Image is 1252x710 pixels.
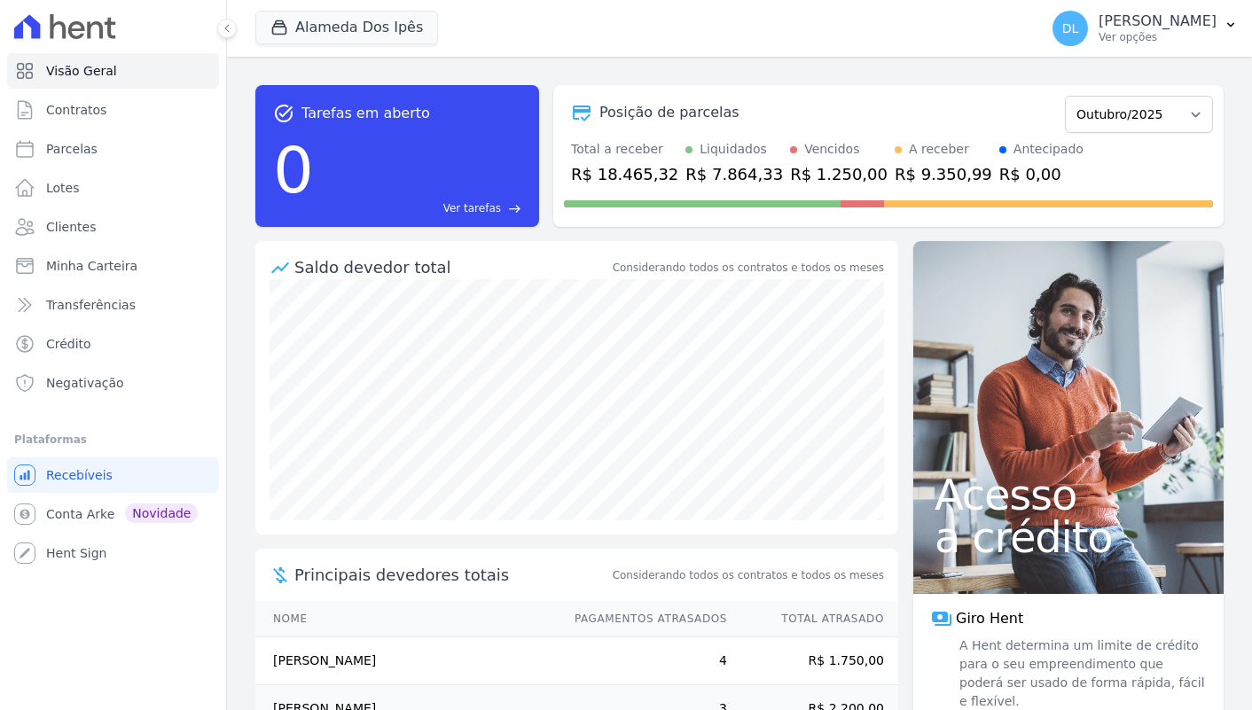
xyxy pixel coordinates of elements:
[956,608,1023,629] span: Giro Hent
[7,457,219,493] a: Recebíveis
[443,200,501,216] span: Ver tarefas
[935,516,1202,558] span: a crédito
[613,260,884,276] div: Considerando todos os contratos e todos os meses
[255,637,558,685] td: [PERSON_NAME]
[7,170,219,206] a: Lotes
[125,503,198,523] span: Novidade
[46,505,114,523] span: Conta Arke
[46,101,106,119] span: Contratos
[558,637,728,685] td: 4
[613,567,884,583] span: Considerando todos os contratos e todos os meses
[7,131,219,167] a: Parcelas
[700,140,767,159] div: Liquidados
[7,53,219,89] a: Visão Geral
[7,326,219,362] a: Crédito
[294,563,609,587] span: Principais devedores totais
[685,162,783,186] div: R$ 7.864,33
[728,637,898,685] td: R$ 1.750,00
[46,257,137,275] span: Minha Carteira
[1038,4,1252,53] button: DL [PERSON_NAME] Ver opções
[935,473,1202,516] span: Acesso
[571,140,678,159] div: Total a receber
[571,162,678,186] div: R$ 18.465,32
[255,601,558,637] th: Nome
[790,162,888,186] div: R$ 1.250,00
[1099,12,1217,30] p: [PERSON_NAME]
[46,140,98,158] span: Parcelas
[7,365,219,401] a: Negativação
[255,11,438,44] button: Alameda Dos Ipês
[301,103,430,124] span: Tarefas em aberto
[909,140,969,159] div: A receber
[999,162,1084,186] div: R$ 0,00
[599,102,739,123] div: Posição de parcelas
[7,496,219,532] a: Conta Arke Novidade
[558,601,728,637] th: Pagamentos Atrasados
[7,209,219,245] a: Clientes
[508,202,521,215] span: east
[46,466,113,484] span: Recebíveis
[7,248,219,284] a: Minha Carteira
[895,162,992,186] div: R$ 9.350,99
[46,335,91,353] span: Crédito
[7,287,219,323] a: Transferências
[46,62,117,80] span: Visão Geral
[1099,30,1217,44] p: Ver opções
[46,296,136,314] span: Transferências
[804,140,859,159] div: Vencidos
[46,218,96,236] span: Clientes
[273,103,294,124] span: task_alt
[7,92,219,128] a: Contratos
[294,255,609,279] div: Saldo devedor total
[1062,22,1079,35] span: DL
[728,601,898,637] th: Total Atrasado
[7,535,219,571] a: Hent Sign
[321,200,521,216] a: Ver tarefas east
[46,544,107,562] span: Hent Sign
[46,179,80,197] span: Lotes
[14,429,212,450] div: Plataformas
[273,124,314,216] div: 0
[46,374,124,392] span: Negativação
[1013,140,1084,159] div: Antecipado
